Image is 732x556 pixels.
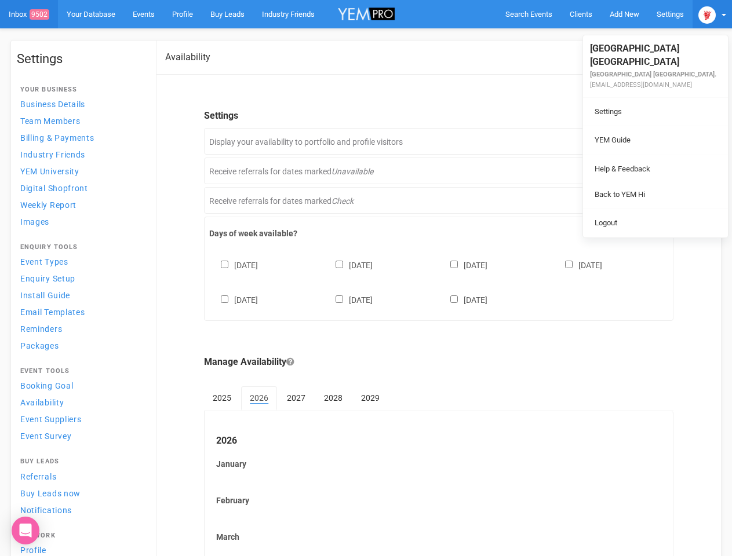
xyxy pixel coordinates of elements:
label: [DATE] [439,258,487,271]
span: Event Suppliers [20,415,82,424]
a: Event Survey [17,428,144,444]
a: 2028 [315,386,351,409]
label: February [216,495,661,506]
span: Event Survey [20,431,71,441]
h4: Buy Leads [20,458,141,465]
a: Team Members [17,113,144,129]
div: Receive referrals for dates marked [204,158,673,184]
a: Install Guide [17,287,144,303]
a: Logout [586,212,725,235]
label: [DATE] [324,293,373,306]
a: YEM University [17,163,144,179]
span: [GEOGRAPHIC_DATA] [GEOGRAPHIC_DATA] [590,43,679,67]
span: Enquiry Setup [20,274,75,283]
small: [EMAIL_ADDRESS][DOMAIN_NAME] [590,81,692,89]
span: Clients [570,10,592,19]
span: Install Guide [20,291,70,300]
label: [DATE] [209,293,258,306]
small: [GEOGRAPHIC_DATA] [GEOGRAPHIC_DATA]. [590,71,716,78]
span: Team Members [20,116,80,126]
label: [DATE] [209,258,258,271]
label: [DATE] [553,258,602,271]
label: [DATE] [439,293,487,306]
span: Billing & Payments [20,133,94,142]
a: Booking Goal [17,378,144,393]
input: [DATE] [450,295,458,303]
em: Unavailable [332,167,373,176]
span: Images [20,217,49,226]
a: Settings [586,101,725,123]
em: Check [332,196,354,206]
h4: Network [20,532,141,539]
h4: Your Business [20,86,141,93]
label: Days of week available? [209,228,668,239]
label: March [216,531,661,543]
span: Search Events [505,10,552,19]
input: [DATE] [565,261,573,268]
span: Availability [20,398,64,407]
span: Booking Goal [20,381,73,390]
span: Add New [610,10,639,19]
span: 9502 [30,9,49,20]
legend: Manage Availability [204,356,673,369]
a: Availability [17,394,144,410]
a: Help & Feedback [586,158,725,181]
a: Event Types [17,254,144,269]
a: Billing & Payments [17,130,144,145]
span: Business Details [20,100,85,109]
a: 2026 [241,386,277,411]
span: Digital Shopfront [20,184,88,193]
div: Open Intercom Messenger [12,517,39,544]
a: Business Details [17,96,144,112]
span: Email Templates [20,308,85,317]
h4: Enquiry Tools [20,244,141,251]
span: Weekly Report [20,200,77,210]
a: 2025 [204,386,240,409]
label: January [216,458,661,470]
span: Reminders [20,324,62,334]
label: [DATE] [324,258,373,271]
a: Event Suppliers [17,411,144,427]
input: [DATE] [221,261,228,268]
a: 2027 [278,386,314,409]
input: [DATE] [450,261,458,268]
legend: Settings [204,109,673,123]
h4: Event Tools [20,368,141,375]
a: Notifications [17,502,144,518]
h1: Settings [17,52,144,66]
input: [DATE] [336,261,343,268]
a: YEM Guide [586,129,725,152]
span: YEM University [20,167,79,176]
a: Weekly Report [17,197,144,213]
a: Industry Friends [17,147,144,162]
a: Email Templates [17,304,144,320]
a: Back to YEM Hi [586,184,725,206]
a: Packages [17,338,144,353]
span: Event Types [20,257,68,266]
a: Buy Leads now [17,485,144,501]
a: Images [17,214,144,229]
h2: Availability [165,52,210,63]
span: Packages [20,341,59,350]
a: Digital Shopfront [17,180,144,196]
div: Display your availability to portfolio and profile visitors [204,128,673,155]
input: [DATE] [336,295,343,303]
span: Notifications [20,506,72,515]
a: Referrals [17,469,144,484]
img: open-uri20250107-2-1pbi2ie [698,6,716,24]
a: 2029 [352,386,388,409]
input: [DATE] [221,295,228,303]
a: Reminders [17,321,144,336]
a: Enquiry Setup [17,270,144,286]
div: Receive referrals for dates marked [204,187,673,214]
legend: 2026 [216,434,661,448]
